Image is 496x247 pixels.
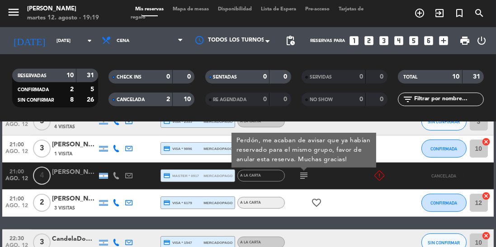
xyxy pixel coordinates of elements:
span: visa * 6179 [163,199,192,206]
button: menu [7,5,20,22]
strong: 2 [70,86,74,93]
span: 1 Visita [54,150,72,158]
strong: 31 [87,72,96,79]
input: Filtrar por nombre... [413,94,483,104]
span: RESERVADAS [18,74,47,78]
i: subject [298,170,309,181]
div: CandelaDom234 [PERSON_NAME] [52,234,97,244]
span: RE AGENDADA [213,98,247,102]
strong: 0 [380,96,385,103]
span: A LA CARTA [240,241,261,244]
span: 3 [33,140,51,158]
span: CONFIRMADA [430,200,457,205]
span: visa * 9896 [163,145,192,152]
i: power_settings_new [476,35,487,46]
strong: 0 [263,96,267,103]
span: ago. 12 [5,149,28,159]
i: [DATE] [7,31,52,50]
span: print [459,35,470,46]
i: looks_5 [408,35,420,47]
span: SENTADAS [213,75,237,79]
span: A LA CARTA [240,174,261,177]
div: LOG OUT [474,27,489,54]
i: looks_3 [378,35,390,47]
span: TOTAL [403,75,417,79]
i: cancel [482,191,491,200]
span: master * 0917 [163,172,199,179]
button: CONFIRMADA [421,140,467,158]
strong: 2 [166,96,170,103]
div: [PERSON_NAME] [52,194,97,204]
i: looks_4 [393,35,405,47]
span: 4 Visitas [54,123,75,130]
div: [PERSON_NAME] [27,5,99,14]
span: SIN CONFIRMAR [18,98,54,103]
div: [PERSON_NAME] [52,167,97,177]
span: 21:00 [5,139,28,149]
strong: 0 [187,74,193,80]
strong: 0 [283,96,289,103]
i: looks_6 [423,35,435,47]
span: ago. 12 [5,121,28,132]
span: mercadopago [203,119,232,125]
strong: 0 [263,74,267,80]
span: visa * 1547 [163,239,192,246]
span: A LA CARTA [240,201,261,205]
i: looks_one [348,35,360,47]
span: CANCELADA [431,173,456,178]
span: Reservas para [310,38,345,43]
span: Pre-acceso [301,7,334,12]
span: mercadopago [203,173,232,179]
strong: 26 [87,97,96,103]
strong: 10 [184,96,193,103]
i: favorite_border [311,197,322,208]
i: credit_card [163,199,170,206]
span: Lista de Espera [256,7,301,12]
button: CANCELADA [421,167,467,185]
i: credit_card [163,118,170,125]
strong: 31 [473,74,482,80]
i: turned_in_not [454,8,465,19]
div: martes 12. agosto - 19:19 [27,14,99,23]
button: SIN CONFIRMAR [421,112,467,130]
button: CONFIRMADA [421,194,467,212]
strong: 0 [359,74,363,80]
strong: 8 [70,97,74,103]
i: menu [7,5,20,19]
i: arrow_drop_down [84,35,95,46]
span: ago. 12 [5,203,28,213]
i: credit_card [163,172,170,179]
span: SERVIDAS [310,75,332,79]
span: SIN CONFIRMAR [428,119,460,124]
strong: 0 [283,74,289,80]
span: Mis reservas [131,7,168,12]
strong: 0 [166,74,170,80]
span: 3 Visitas [54,205,75,212]
span: CANCELADA [117,98,145,102]
span: SIN CONFIRMAR [428,240,460,245]
div: [PERSON_NAME] [52,140,97,150]
i: credit_card [163,239,170,246]
i: filter_list [402,94,413,105]
span: NO SHOW [310,98,333,102]
i: add_circle_outline [414,8,425,19]
span: ago. 12 [5,176,28,186]
i: cancel [482,231,491,240]
span: 2 [33,194,51,212]
strong: 0 [380,74,385,80]
span: Mapa de mesas [168,7,213,12]
i: exit_to_app [434,8,445,19]
span: mercadopago [203,146,232,152]
strong: 10 [453,74,460,80]
span: pending_actions [285,35,296,46]
span: visa * 2555 [163,118,192,125]
span: 22:30 [5,233,28,243]
div: Perdón, me acaban de avisar que ya habían reservado para el mismo grupo, favor de anular esta res... [236,136,372,164]
span: A LA CARTA [240,120,261,123]
strong: 0 [359,96,363,103]
i: search [474,8,485,19]
span: mercadopago [203,240,232,246]
span: 4 [33,167,51,185]
span: Cena [117,38,129,43]
i: cancel [482,137,491,146]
